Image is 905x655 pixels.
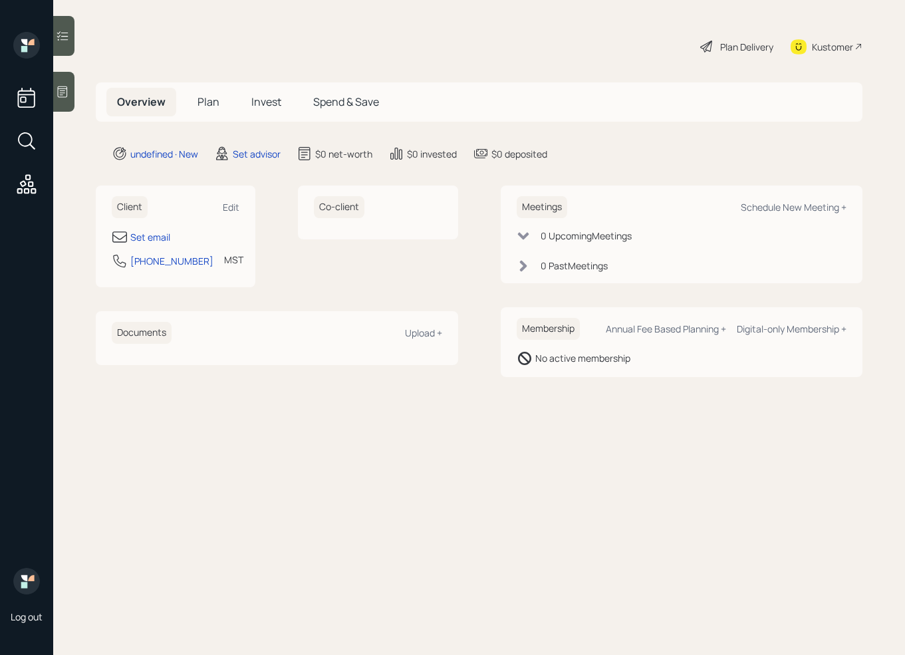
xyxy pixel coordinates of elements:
h6: Client [112,196,148,218]
div: Edit [223,201,239,213]
div: 0 Past Meeting s [541,259,608,273]
div: $0 invested [407,147,457,161]
div: Set email [130,230,170,244]
div: $0 net-worth [315,147,372,161]
h6: Co-client [314,196,364,218]
span: Invest [251,94,281,109]
div: Set advisor [233,147,281,161]
div: Log out [11,610,43,623]
span: Overview [117,94,166,109]
div: Schedule New Meeting + [741,201,846,213]
div: Annual Fee Based Planning + [606,323,726,335]
span: Spend & Save [313,94,379,109]
div: 0 Upcoming Meeting s [541,229,632,243]
div: Kustomer [812,40,853,54]
div: No active membership [535,351,630,365]
h6: Meetings [517,196,567,218]
div: undefined · New [130,147,198,161]
div: $0 deposited [491,147,547,161]
img: retirable_logo.png [13,568,40,594]
div: Digital-only Membership + [737,323,846,335]
span: Plan [197,94,219,109]
div: MST [224,253,243,267]
div: [PHONE_NUMBER] [130,254,213,268]
div: Upload + [405,327,442,339]
div: Plan Delivery [720,40,773,54]
h6: Documents [112,322,172,344]
h6: Membership [517,318,580,340]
